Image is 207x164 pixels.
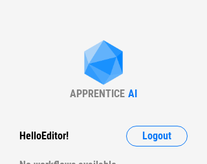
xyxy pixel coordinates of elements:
[142,131,171,141] span: Logout
[70,88,125,100] div: APPRENTICE
[19,126,69,146] div: Hello Editor !
[128,88,137,100] div: AI
[126,126,188,146] button: Logout
[78,40,129,88] img: Apprentice AI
